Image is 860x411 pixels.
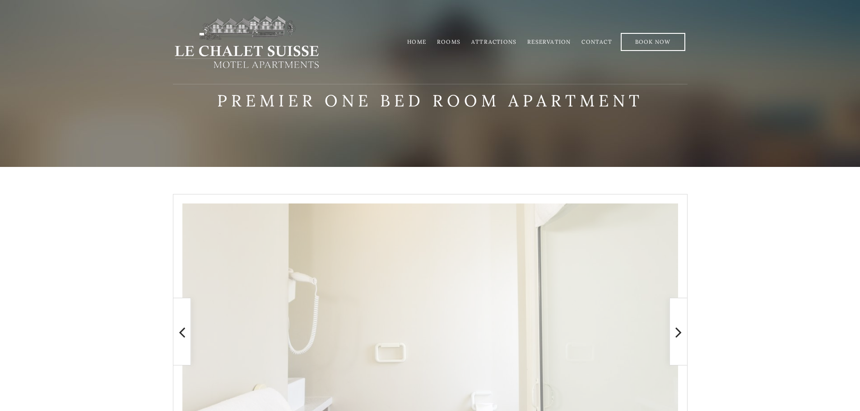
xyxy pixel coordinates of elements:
[407,38,426,45] a: Home
[437,38,460,45] a: Rooms
[621,33,685,51] a: Book Now
[471,38,516,45] a: Attractions
[527,38,571,45] a: Reservation
[173,15,321,69] img: lechaletsuisse
[581,38,612,45] a: Contact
